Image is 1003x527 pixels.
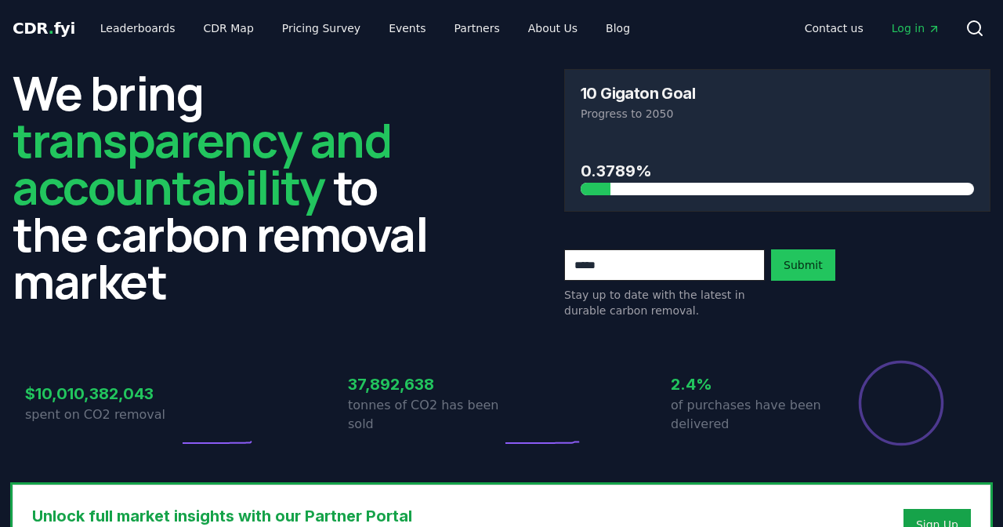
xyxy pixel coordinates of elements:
h2: We bring to the carbon removal market [13,69,439,304]
p: of purchases have been delivered [671,396,824,434]
a: About Us [516,14,590,42]
a: Leaderboards [88,14,188,42]
nav: Main [792,14,953,42]
a: Events [376,14,438,42]
span: transparency and accountability [13,107,391,219]
div: Percentage of sales delivered [857,359,945,447]
a: Partners [442,14,512,42]
h3: $10,010,382,043 [25,382,179,405]
a: CDR.fyi [13,17,75,39]
nav: Main [88,14,643,42]
button: Submit [771,249,835,281]
h3: 37,892,638 [348,373,501,396]
p: tonnes of CO2 has been sold [348,396,501,434]
p: Progress to 2050 [581,106,974,122]
a: Blog [593,14,643,42]
a: Pricing Survey [270,14,373,42]
p: Stay up to date with the latest in durable carbon removal. [564,287,765,318]
a: CDR Map [191,14,266,42]
p: spent on CO2 removal [25,405,179,424]
h3: 10 Gigaton Goal [581,85,695,101]
span: Log in [892,20,940,36]
h3: 0.3789% [581,159,974,183]
a: Log in [879,14,953,42]
span: . [49,19,54,38]
span: CDR fyi [13,19,75,38]
a: Contact us [792,14,876,42]
h3: 2.4% [671,373,824,396]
